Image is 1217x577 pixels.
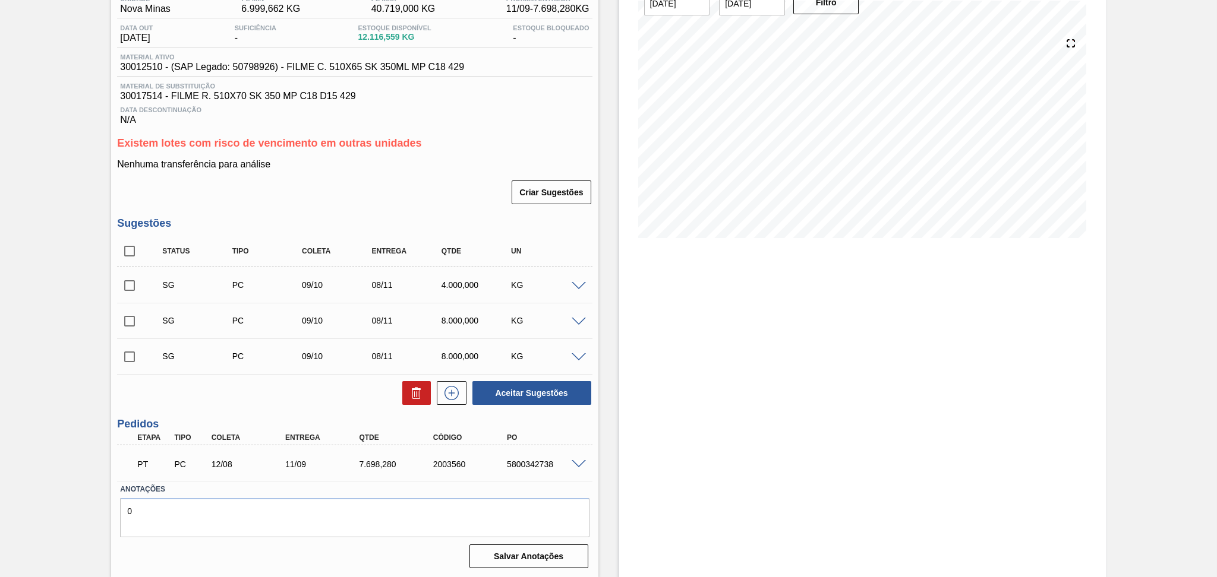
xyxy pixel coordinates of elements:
[512,180,591,204] button: Criar Sugestões
[430,433,513,442] div: Código
[120,4,170,14] span: Nova Minas
[235,24,276,31] span: Suficiência
[134,433,173,442] div: Etapa
[171,433,210,442] div: Tipo
[120,498,589,537] textarea: 0
[117,137,421,149] span: Existem lotes com risco de vencimento em outras unidades
[120,83,589,90] span: Material de Substituição
[134,451,173,477] div: Pedido em Trânsito
[117,418,592,430] h3: Pedidos
[209,433,292,442] div: Coleta
[229,351,308,361] div: Pedido de Compra
[508,351,587,361] div: KG
[282,459,365,469] div: 11/09/2025
[368,351,447,361] div: 08/11/2025
[159,247,238,255] div: Status
[229,316,308,325] div: Pedido de Compra
[368,247,447,255] div: Entrega
[396,381,431,405] div: Excluir Sugestões
[120,62,464,72] span: 30012510 - (SAP Legado: 50798926) - FILME C. 510X65 SK 350ML MP C18 429
[120,91,589,102] span: 30017514 - FILME R. 510X70 SK 350 MP C18 D15 429
[431,381,466,405] div: Nova sugestão
[120,33,153,43] span: [DATE]
[358,33,431,42] span: 12.116,559 KG
[510,24,592,43] div: -
[371,4,436,14] span: 40.719,000 KG
[299,247,377,255] div: Coleta
[229,280,308,290] div: Pedido de Compra
[209,459,292,469] div: 12/08/2025
[358,24,431,31] span: Estoque Disponível
[508,316,587,325] div: KG
[508,247,587,255] div: UN
[159,351,238,361] div: Sugestão Criada
[430,459,513,469] div: 2003560
[120,106,589,113] span: Data Descontinuação
[282,433,365,442] div: Entrega
[299,280,377,290] div: 09/10/2025
[472,381,591,405] button: Aceitar Sugestões
[117,159,592,170] p: Nenhuma transferência para análise
[513,179,592,205] div: Criar Sugestões
[469,544,588,568] button: Salvar Anotações
[137,459,170,469] p: PT
[232,24,279,43] div: -
[356,433,439,442] div: Qtde
[171,459,210,469] div: Pedido de Compra
[508,280,587,290] div: KG
[159,280,238,290] div: Sugestão Criada
[120,53,464,61] span: Material ativo
[504,459,587,469] div: 5800342738
[117,102,592,125] div: N/A
[439,351,517,361] div: 8.000,000
[368,316,447,325] div: 08/11/2025
[299,316,377,325] div: 09/10/2025
[439,247,517,255] div: Qtde
[120,481,589,498] label: Anotações
[439,280,517,290] div: 4.000,000
[466,380,592,406] div: Aceitar Sugestões
[229,247,308,255] div: Tipo
[504,433,587,442] div: PO
[159,316,238,325] div: Sugestão Criada
[506,4,589,14] span: 11/09 - 7.698,280 KG
[513,24,589,31] span: Estoque Bloqueado
[356,459,439,469] div: 7.698,280
[117,217,592,230] h3: Sugestões
[241,4,300,14] span: 6.999,662 KG
[368,280,447,290] div: 08/11/2025
[439,316,517,325] div: 8.000,000
[120,24,153,31] span: Data out
[299,351,377,361] div: 09/10/2025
